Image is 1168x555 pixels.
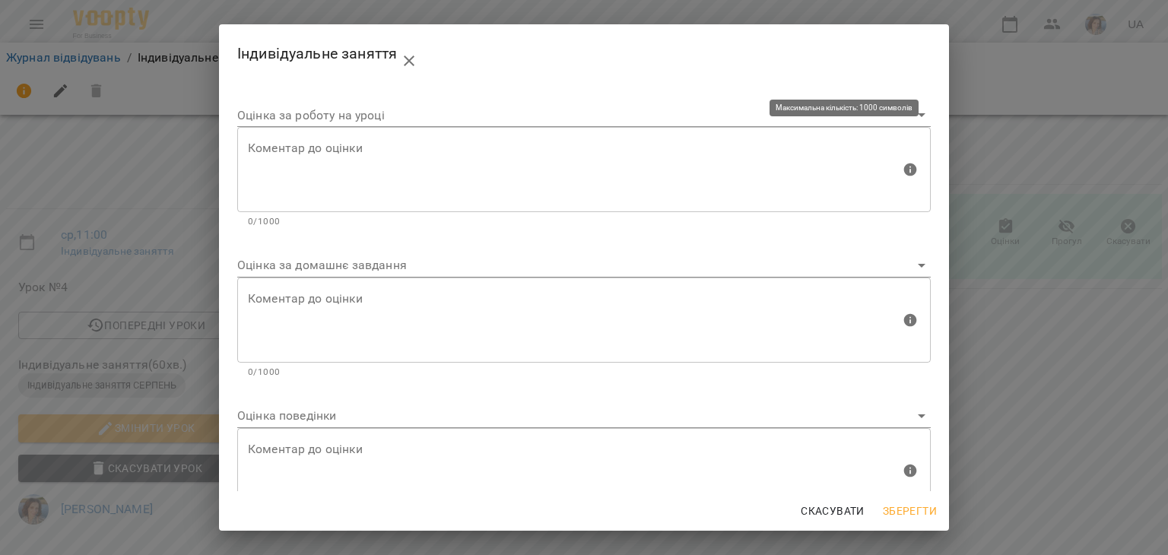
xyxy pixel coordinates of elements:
button: Зберегти [877,497,943,525]
p: 0/1000 [248,365,920,380]
span: Зберегти [883,502,937,520]
button: close [391,43,427,79]
span: Скасувати [801,502,865,520]
p: 0/1000 [248,214,920,230]
h2: Індивідуальне заняття [237,36,931,73]
div: Максимальна кількість: 1000 символів [237,277,931,379]
button: Скасувати [795,497,871,525]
